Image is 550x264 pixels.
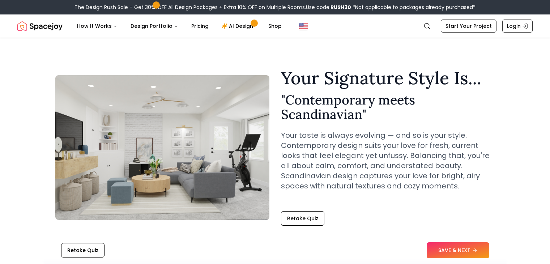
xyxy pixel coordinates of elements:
a: Pricing [186,19,214,33]
img: Spacejoy Logo [17,19,63,33]
button: How It Works [71,19,123,33]
nav: Global [17,14,533,38]
a: Start Your Project [441,20,496,33]
nav: Main [71,19,287,33]
p: Your taste is always evolving — and so is your style. Contemporary design suits your love for fre... [281,130,495,191]
button: Retake Quiz [61,243,105,257]
h2: " Contemporary meets Scandinavian " [281,93,495,122]
button: SAVE & NEXT [427,242,489,258]
img: Contemporary meets Scandinavian Style Example [55,75,269,220]
span: *Not applicable to packages already purchased* [351,4,476,11]
div: The Design Rush Sale – Get 30% OFF All Design Packages + Extra 10% OFF on Multiple Rooms. [74,4,476,11]
img: United States [299,22,308,30]
a: Login [502,20,533,33]
a: Spacejoy [17,19,63,33]
h1: Your Signature Style Is... [281,69,495,87]
span: Use code: [306,4,351,11]
b: RUSH30 [331,4,351,11]
button: Design Portfolio [125,19,184,33]
a: Shop [263,19,287,33]
a: AI Design [216,19,261,33]
button: Retake Quiz [281,211,324,226]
